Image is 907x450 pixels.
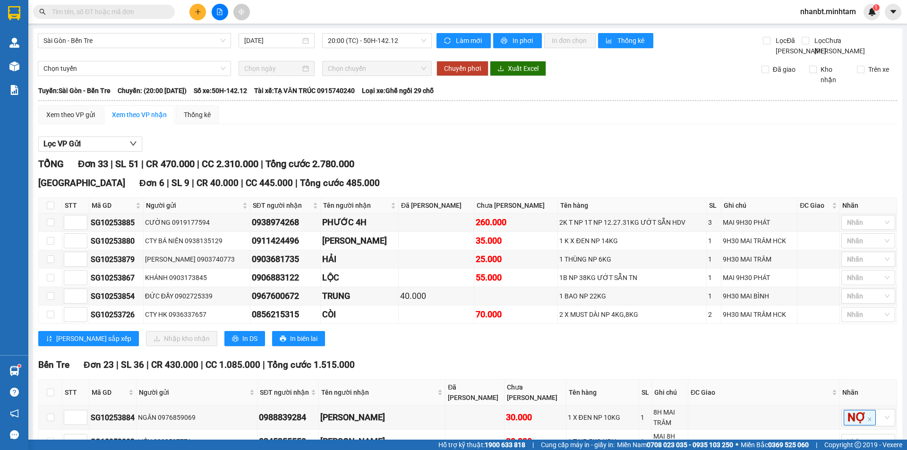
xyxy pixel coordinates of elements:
[192,178,194,188] span: |
[844,410,876,425] span: NỢ
[89,406,137,430] td: SG10253884
[151,359,198,370] span: CR 430.000
[506,411,564,424] div: 30.000
[253,200,311,211] span: SĐT người nhận
[145,236,248,246] div: CTY BÁ NIÊN 0938135129
[736,443,738,447] span: ⚪️
[91,309,142,321] div: SG10253726
[250,250,321,269] td: 0903681735
[598,33,653,48] button: bar-chartThống kê
[38,178,125,188] span: [GEOGRAPHIC_DATA]
[707,198,721,213] th: SL
[399,198,474,213] th: Đã [PERSON_NAME]
[617,440,733,450] span: Miền Nam
[89,287,144,306] td: SG10253854
[328,34,426,48] span: 20:00 (TC) - 50H-142.12
[506,435,564,448] div: 20.000
[78,158,108,170] span: Đơn 33
[290,333,317,344] span: In biên lai
[38,136,142,152] button: Lọc VP Gửi
[9,85,19,95] img: solution-icon
[321,213,399,232] td: PHƯỚC 4H
[241,178,243,188] span: |
[505,380,566,406] th: Chưa [PERSON_NAME]
[46,110,95,120] div: Xem theo VP gửi
[202,158,258,170] span: CC 2.310.000
[606,37,614,45] span: bar-chart
[723,217,796,228] div: MAI 9H30 PHÁT
[490,61,546,76] button: downloadXuất Excel
[146,200,240,211] span: Người gửi
[322,289,397,303] div: TRUNG
[653,407,686,428] div: 8H MAI TRÂM
[91,235,142,247] div: SG10253880
[723,236,796,246] div: 9H30 MAI TRÂM HCK
[723,272,796,283] div: MAI 9H30 PHÁT
[146,158,195,170] span: CR 470.000
[568,412,638,423] div: 1 X ĐEN NP 10KG
[300,178,380,188] span: Tổng cước 485.000
[194,85,247,96] span: Số xe: 50H-142.12
[91,254,142,265] div: SG10253879
[708,272,719,283] div: 1
[145,272,248,283] div: KHÁNH 0903173845
[89,213,144,232] td: SG10253885
[558,198,706,213] th: Tên hàng
[91,272,142,284] div: SG10253867
[320,435,444,448] div: [PERSON_NAME]
[708,236,719,246] div: 1
[91,412,135,424] div: SG10253884
[647,441,733,449] strong: 0708 023 035 - 0935 103 250
[116,359,119,370] span: |
[18,365,21,367] sup: 1
[43,138,81,150] span: Lọc VP Gửi
[322,271,397,284] div: LỘC
[62,198,89,213] th: STT
[476,216,556,229] div: 260.000
[43,61,225,76] span: Chọn tuyến
[246,178,293,188] span: CC 445.000
[145,309,248,320] div: CTY HK 0936337657
[56,333,131,344] span: [PERSON_NAME] sắp xếp
[868,8,876,16] img: icon-new-feature
[566,380,640,406] th: Tên hàng
[400,289,472,303] div: 40.000
[541,440,615,450] span: Cung cấp máy in - giấy in:
[250,306,321,324] td: 0856215315
[321,232,399,250] td: ANH TRINH
[91,217,142,229] div: SG10253885
[38,158,64,170] span: TỔNG
[89,232,144,250] td: SG10253880
[118,85,187,96] span: Chuyến: (20:00 [DATE])
[139,178,164,188] span: Đơn 6
[139,387,248,398] span: Người gửi
[238,8,245,15] span: aim
[121,359,144,370] span: SL 36
[10,409,19,418] span: notification
[885,4,901,20] button: caret-down
[874,4,878,11] span: 1
[115,158,139,170] span: SL 51
[46,335,52,343] span: sort-ascending
[855,442,861,448] span: copyright
[146,331,217,346] button: downloadNhập kho nhận
[508,63,539,74] span: Xuất Excel
[721,198,798,213] th: Ghi chú
[708,291,719,301] div: 1
[10,430,19,439] span: message
[167,178,169,188] span: |
[320,411,444,424] div: [PERSON_NAME]
[641,412,650,423] div: 1
[639,380,652,406] th: SL
[864,64,893,75] span: Trên xe
[436,33,491,48] button: syncLàm mới
[39,8,46,15] span: search
[708,309,719,320] div: 2
[138,412,256,423] div: NGÂN 0976859069
[501,37,509,45] span: printer
[38,87,111,94] b: Tuyến: Sài Gòn - Bến Tre
[252,289,319,303] div: 0967600672
[817,64,850,85] span: Kho nhận
[189,4,206,20] button: plus
[232,335,239,343] span: printer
